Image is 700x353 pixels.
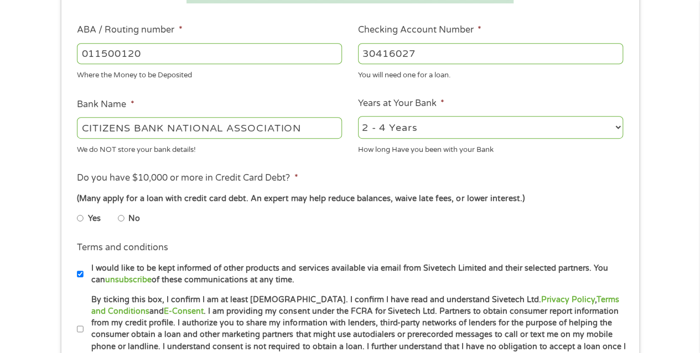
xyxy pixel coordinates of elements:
[164,307,204,316] a: E-Consent
[77,99,134,110] label: Bank Name
[77,193,623,205] div: (Many apply for a loan with credit card debt. An expert may help reduce balances, waive late fees...
[358,43,623,64] input: 345634636
[358,140,623,155] div: How long Have you been with your Bank
[77,140,342,155] div: We do NOT store your bank details!
[358,24,481,36] label: Checking Account Number
[77,172,298,184] label: Do you have $10,000 or more in Credit Card Debt?
[77,242,168,254] label: Terms and conditions
[541,295,594,304] a: Privacy Policy
[84,262,626,286] label: I would like to be kept informed of other products and services available via email from Sivetech...
[77,24,182,36] label: ABA / Routing number
[88,213,101,225] label: Yes
[77,43,342,64] input: 263177916
[128,213,140,225] label: No
[77,66,342,81] div: Where the Money to be Deposited
[358,66,623,81] div: You will need one for a loan.
[91,295,619,316] a: Terms and Conditions
[358,98,444,109] label: Years at Your Bank
[105,275,152,284] a: unsubscribe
